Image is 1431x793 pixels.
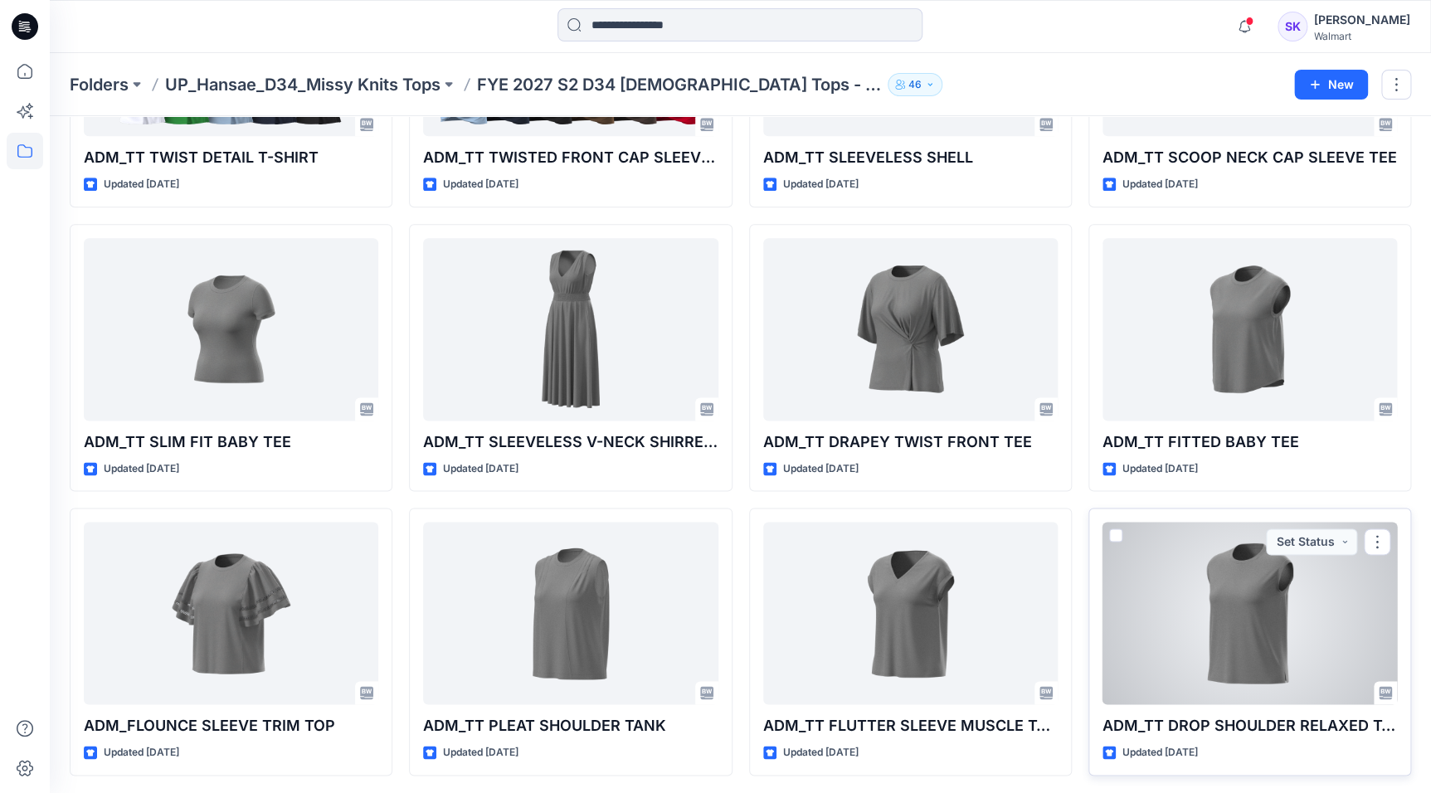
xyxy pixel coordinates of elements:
[165,73,440,96] a: UP_Hansae_D34_Missy Knits Tops
[84,522,378,704] a: ADM_FLOUNCE SLEEVE TRIM TOP
[908,75,922,94] p: 46
[423,714,718,737] p: ADM_TT PLEAT SHOULDER TANK
[888,73,942,96] button: 46
[84,714,378,737] p: ADM_FLOUNCE SLEEVE TRIM TOP
[70,73,129,96] a: Folders
[477,73,881,96] p: FYE 2027 S2 D34 [DEMOGRAPHIC_DATA] Tops - Hansae
[84,431,378,454] p: ADM_TT SLIM FIT BABY TEE
[423,431,718,454] p: ADM_TT SLEEVELESS V-NECK SHIRRED DRESS
[423,522,718,704] a: ADM_TT PLEAT SHOULDER TANK
[1122,460,1198,478] p: Updated [DATE]
[1314,10,1410,30] div: [PERSON_NAME]
[84,238,378,421] a: ADM_TT SLIM FIT BABY TEE
[763,146,1058,169] p: ADM_TT SLEEVELESS SHELL
[1102,714,1397,737] p: ADM_TT DROP SHOULDER RELAXED TANK
[1122,176,1198,193] p: Updated [DATE]
[783,744,859,761] p: Updated [DATE]
[763,522,1058,704] a: ADM_TT FLUTTER SLEEVE MUSCLE TANK
[1102,431,1397,454] p: ADM_TT FITTED BABY TEE
[783,176,859,193] p: Updated [DATE]
[1102,146,1397,169] p: ADM_TT SCOOP NECK CAP SLEEVE TEE
[1314,30,1410,42] div: Walmart
[84,146,378,169] p: ADM_TT TWIST DETAIL T-SHIRT
[1122,744,1198,761] p: Updated [DATE]
[104,176,179,193] p: Updated [DATE]
[1102,522,1397,704] a: ADM_TT DROP SHOULDER RELAXED TANK
[763,431,1058,454] p: ADM_TT DRAPEY TWIST FRONT TEE
[443,176,518,193] p: Updated [DATE]
[104,460,179,478] p: Updated [DATE]
[443,460,518,478] p: Updated [DATE]
[763,714,1058,737] p: ADM_TT FLUTTER SLEEVE MUSCLE TANK
[443,744,518,761] p: Updated [DATE]
[423,238,718,421] a: ADM_TT SLEEVELESS V-NECK SHIRRED DRESS
[1294,70,1368,100] button: New
[763,238,1058,421] a: ADM_TT DRAPEY TWIST FRONT TEE
[423,146,718,169] p: ADM_TT TWISTED FRONT CAP SLEEVE TOP
[783,460,859,478] p: Updated [DATE]
[104,744,179,761] p: Updated [DATE]
[1102,238,1397,421] a: ADM_TT FITTED BABY TEE
[1278,12,1307,41] div: SK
